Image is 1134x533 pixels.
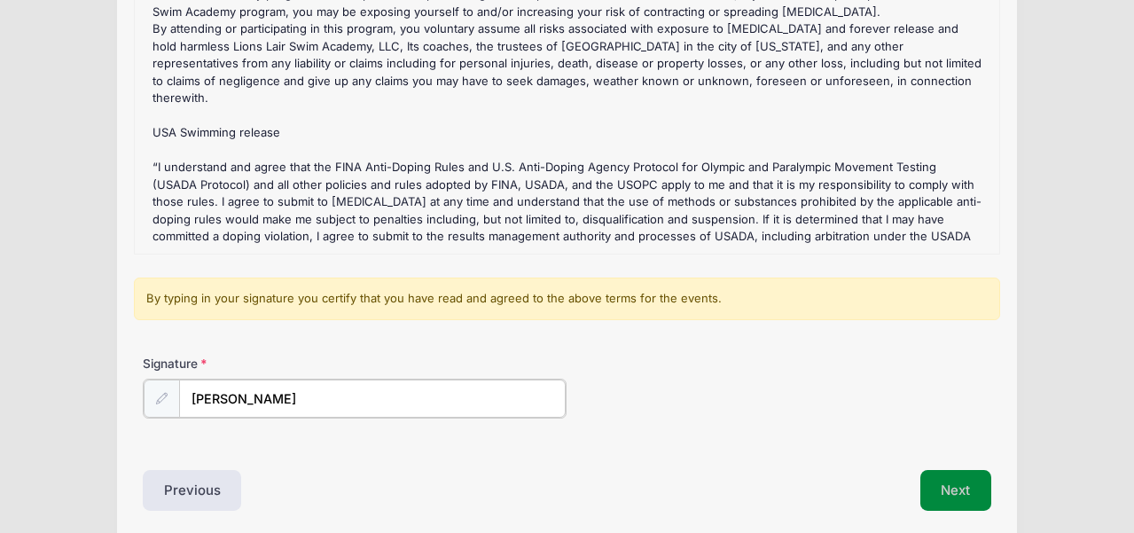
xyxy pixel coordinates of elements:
button: Next [920,470,992,511]
input: Enter first and last name [179,380,567,418]
label: Signature [143,355,355,372]
button: Previous [143,470,242,511]
div: By typing in your signature you certify that you have read and agreed to the above terms for the ... [134,278,1000,320]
